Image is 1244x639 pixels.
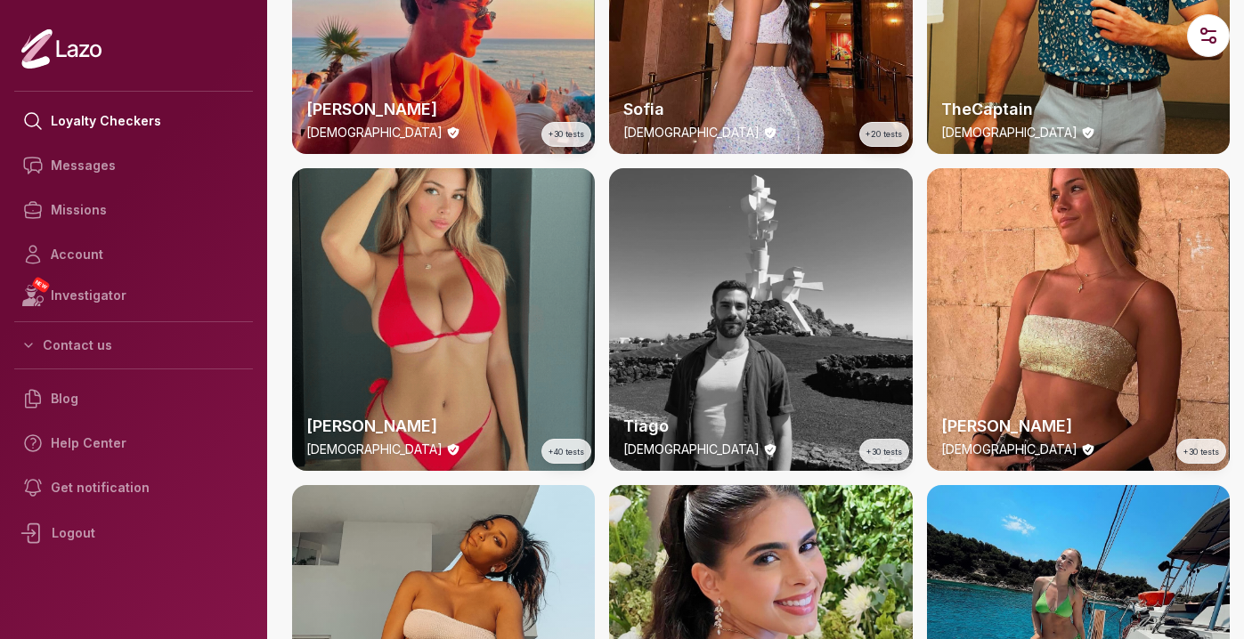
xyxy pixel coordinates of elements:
[14,99,253,143] a: Loyalty Checkers
[941,441,1077,458] p: [DEMOGRAPHIC_DATA]
[14,143,253,188] a: Messages
[14,188,253,232] a: Missions
[31,276,51,294] span: NEW
[927,168,1230,471] a: thumbchecker[PERSON_NAME][DEMOGRAPHIC_DATA]+30 tests
[1183,446,1219,458] span: +30 tests
[623,97,898,122] h2: Sofia
[866,446,902,458] span: +30 tests
[306,124,443,142] p: [DEMOGRAPHIC_DATA]
[14,465,253,510] a: Get notification
[14,421,253,465] a: Help Center
[609,168,912,471] a: thumbcheckerTiago[DEMOGRAPHIC_DATA]+30 tests
[609,168,912,471] img: checker
[306,97,581,122] h2: [PERSON_NAME]
[623,414,898,439] h2: Tiago
[623,441,760,458] p: [DEMOGRAPHIC_DATA]
[14,329,253,361] button: Contact us
[306,414,581,439] h2: [PERSON_NAME]
[549,446,584,458] span: +40 tests
[623,124,760,142] p: [DEMOGRAPHIC_DATA]
[14,232,253,277] a: Account
[14,277,253,314] a: NEWInvestigator
[927,168,1230,471] img: checker
[941,414,1216,439] h2: [PERSON_NAME]
[941,124,1077,142] p: [DEMOGRAPHIC_DATA]
[14,510,253,556] div: Logout
[941,97,1216,122] h2: TheCaptain
[306,441,443,458] p: [DEMOGRAPHIC_DATA]
[866,128,902,141] span: +20 tests
[549,128,584,141] span: +30 tests
[292,168,595,471] a: thumbchecker[PERSON_NAME][DEMOGRAPHIC_DATA]+40 tests
[292,168,595,471] img: checker
[14,376,253,421] a: Blog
